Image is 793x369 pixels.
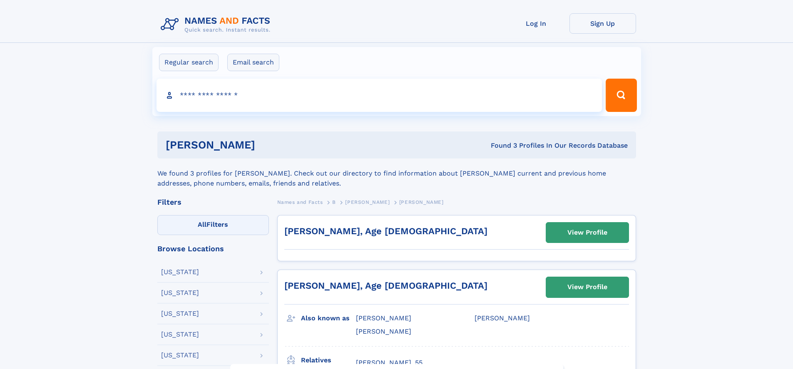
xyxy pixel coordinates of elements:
input: search input [157,79,602,112]
div: [US_STATE] [161,269,199,275]
a: Names and Facts [277,197,323,207]
div: Filters [157,198,269,206]
a: Sign Up [569,13,636,34]
span: All [198,220,206,228]
label: Regular search [159,54,219,71]
div: We found 3 profiles for [PERSON_NAME]. Check out our directory to find information about [PERSON_... [157,158,636,188]
a: View Profile [546,223,629,243]
img: Logo Names and Facts [157,13,277,36]
a: B [332,197,336,207]
a: View Profile [546,277,629,297]
h1: [PERSON_NAME] [166,140,373,150]
span: [PERSON_NAME] [345,199,390,205]
button: Search Button [606,79,636,112]
span: [PERSON_NAME] [356,327,411,335]
a: Log In [503,13,569,34]
div: Found 3 Profiles In Our Records Database [373,141,628,150]
label: Filters [157,215,269,235]
a: [PERSON_NAME] [345,197,390,207]
div: Browse Locations [157,245,269,253]
div: View Profile [567,277,607,297]
div: [US_STATE] [161,352,199,359]
div: [US_STATE] [161,310,199,317]
label: Email search [227,54,279,71]
div: [US_STATE] [161,331,199,338]
span: [PERSON_NAME] [356,314,411,322]
span: [PERSON_NAME] [399,199,444,205]
div: View Profile [567,223,607,242]
a: [PERSON_NAME], Age [DEMOGRAPHIC_DATA] [284,226,487,236]
a: [PERSON_NAME], Age [DEMOGRAPHIC_DATA] [284,280,487,291]
span: B [332,199,336,205]
div: [US_STATE] [161,290,199,296]
span: [PERSON_NAME] [475,314,530,322]
h3: Also known as [301,311,356,325]
h3: Relatives [301,353,356,367]
a: [PERSON_NAME], 55 [356,358,423,367]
